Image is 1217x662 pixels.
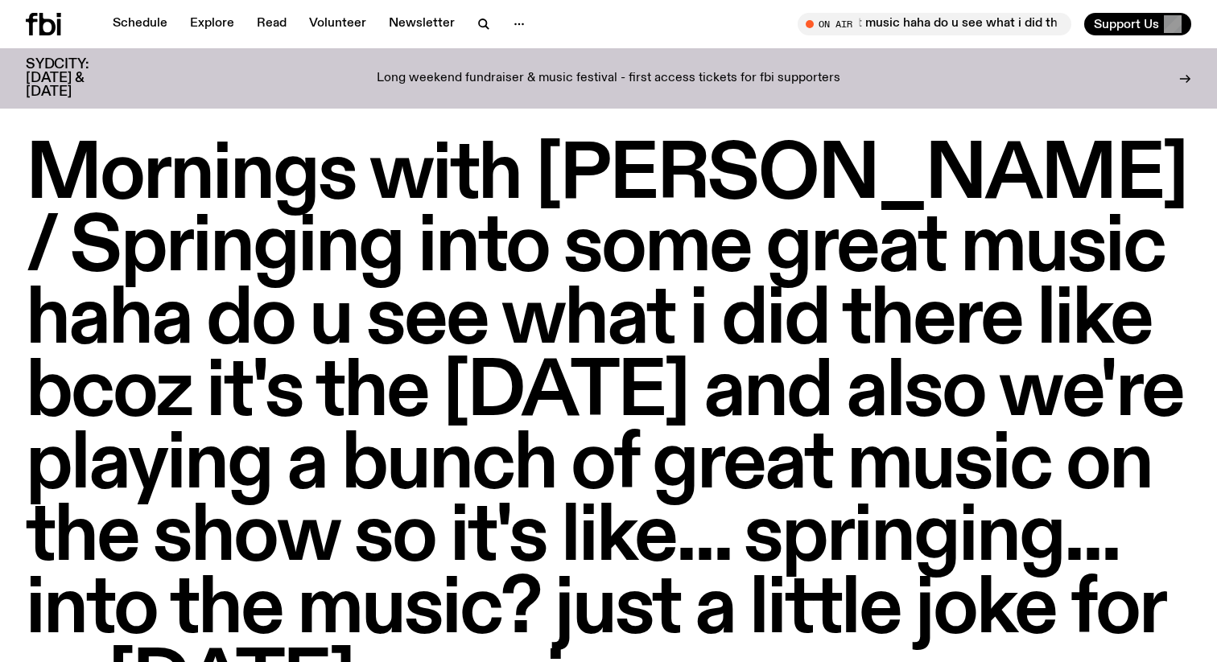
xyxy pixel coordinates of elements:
button: Support Us [1084,13,1191,35]
a: Volunteer [299,13,376,35]
p: Long weekend fundraiser & music festival - first access tickets for fbi supporters [377,72,840,86]
button: On AirMornings with [PERSON_NAME] / Springing into some great music haha do u see what i did ther... [798,13,1071,35]
h3: SYDCITY: [DATE] & [DATE] [26,58,129,99]
a: Explore [180,13,244,35]
a: Newsletter [379,13,464,35]
a: Read [247,13,296,35]
a: Schedule [103,13,177,35]
span: Support Us [1094,17,1159,31]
